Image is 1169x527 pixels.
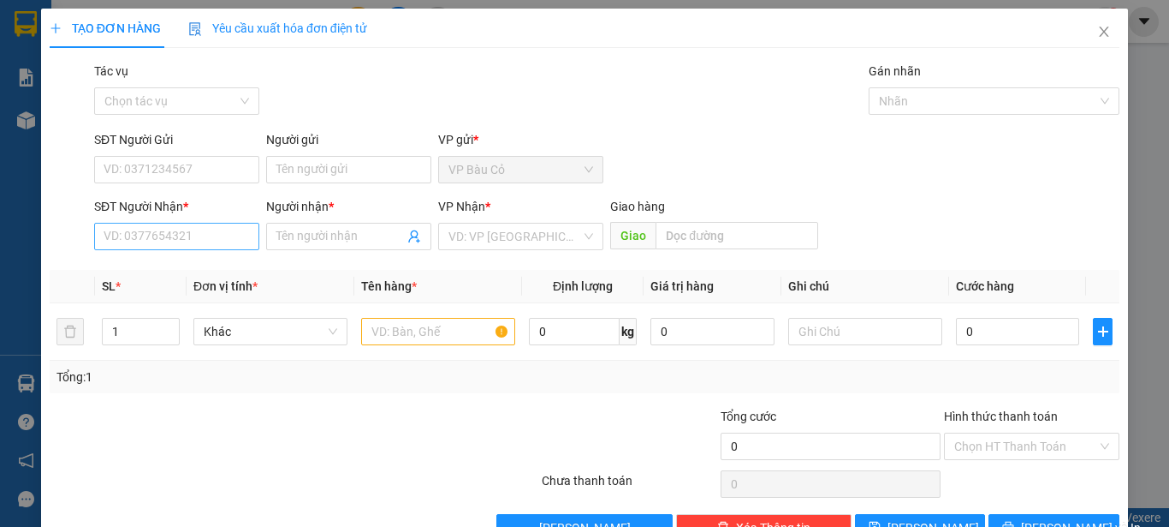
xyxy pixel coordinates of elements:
[620,318,637,345] span: kg
[438,200,485,213] span: VP Nhận
[788,318,942,345] input: Ghi Chú
[553,279,613,293] span: Định lượng
[188,21,367,35] span: Yêu cầu xuất hóa đơn điện tử
[204,319,337,344] span: Khác
[956,279,1014,293] span: Cước hàng
[448,157,593,183] span: VP Bàu Cỏ
[610,200,665,213] span: Giao hàng
[944,410,1058,423] label: Hình thức thanh toán
[56,318,84,345] button: delete
[656,222,818,249] input: Dọc đường
[721,410,776,423] span: Tổng cước
[407,230,421,243] span: user-add
[56,368,453,386] div: Tổng: 1
[50,22,62,34] span: plus
[50,21,161,35] span: TẠO ĐƠN HÀNG
[1097,25,1111,39] span: close
[188,22,202,36] img: icon
[650,279,714,293] span: Giá trị hàng
[94,197,259,216] div: SĐT Người Nhận
[266,197,431,216] div: Người nhận
[1080,9,1128,57] button: Close
[540,471,719,501] div: Chưa thanh toán
[1093,318,1113,345] button: plus
[781,270,949,303] th: Ghi chú
[266,130,431,149] div: Người gửi
[610,222,656,249] span: Giao
[94,64,128,78] label: Tác vụ
[869,64,921,78] label: Gán nhãn
[102,279,116,293] span: SL
[361,279,417,293] span: Tên hàng
[193,279,258,293] span: Đơn vị tính
[94,130,259,149] div: SĐT Người Gửi
[1094,325,1112,338] span: plus
[650,318,774,345] input: 0
[361,318,515,345] input: VD: Bàn, Ghế
[438,130,603,149] div: VP gửi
